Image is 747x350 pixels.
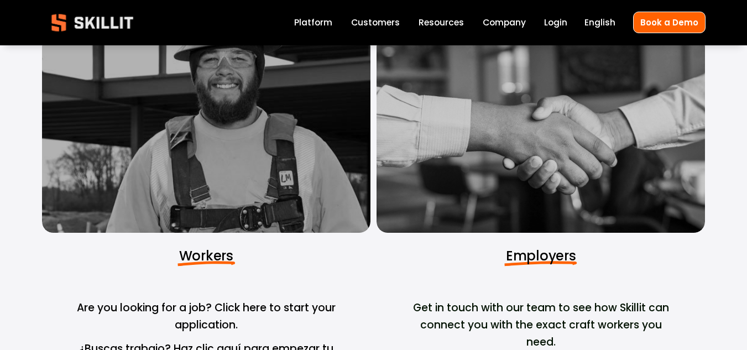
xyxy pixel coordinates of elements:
[584,16,615,29] span: English
[419,16,464,29] span: Resources
[179,247,233,265] span: Workers
[633,12,706,33] a: Book a Demo
[351,15,400,30] a: Customers
[413,300,672,349] span: Get in touch with our team to see how Skillit can connect you with the exact craft workers you need.
[42,6,143,39] img: Skillit
[419,15,464,30] a: folder dropdown
[77,300,338,332] span: Are you looking for a job? Click here to start your application.
[544,15,567,30] a: Login
[584,15,615,30] div: language picker
[483,15,526,30] a: Company
[506,247,576,265] span: Employers
[294,15,332,30] a: Platform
